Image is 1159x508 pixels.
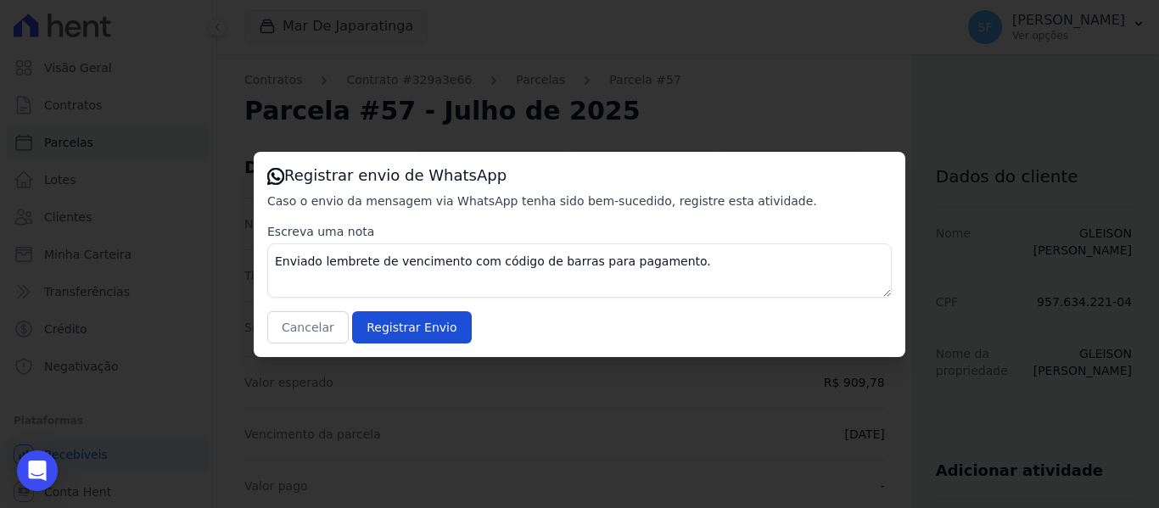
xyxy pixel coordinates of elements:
[352,311,471,343] input: Registrar Envio
[267,165,892,186] h3: Registrar envio de WhatsApp
[267,311,349,343] button: Cancelar
[267,223,892,240] label: Escreva uma nota
[267,193,892,209] p: Caso o envio da mensagem via WhatsApp tenha sido bem-sucedido, registre esta atividade.
[17,450,58,491] div: Open Intercom Messenger
[267,243,892,298] textarea: Enviado lembrete de vencimento com código de barras para pagamento.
